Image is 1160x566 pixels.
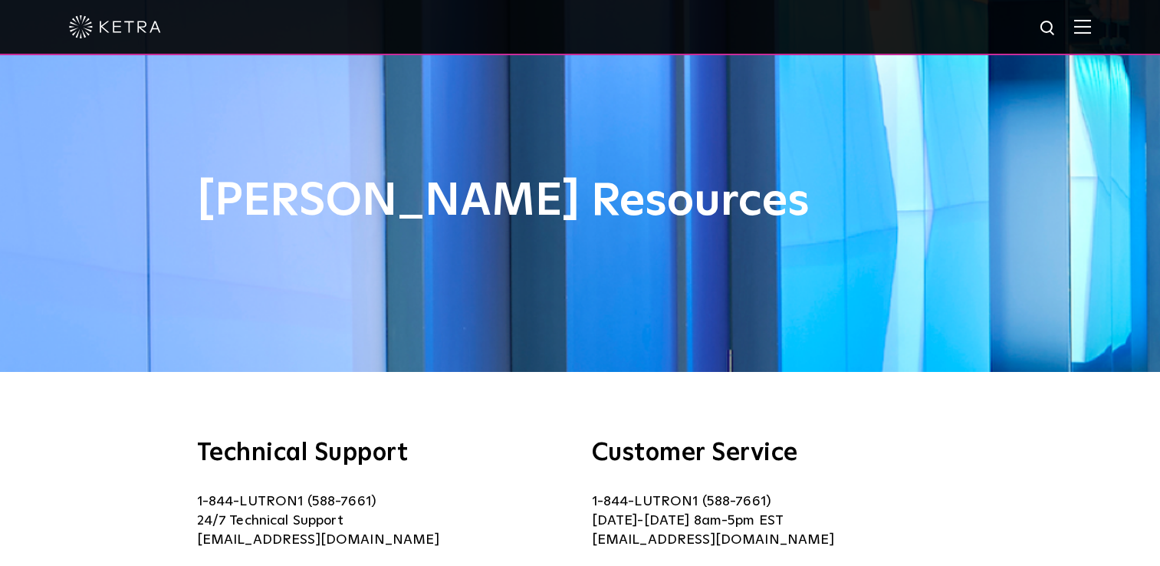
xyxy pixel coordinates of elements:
h3: Technical Support [197,441,569,466]
h3: Customer Service [592,441,964,466]
img: ketra-logo-2019-white [69,15,161,38]
img: Hamburger%20Nav.svg [1074,19,1091,34]
p: 1-844-LUTRON1 (588-7661) 24/7 Technical Support [197,492,569,550]
a: [EMAIL_ADDRESS][DOMAIN_NAME] [197,533,439,547]
p: 1-844-LUTRON1 (588-7661) [DATE]-[DATE] 8am-5pm EST [EMAIL_ADDRESS][DOMAIN_NAME] [592,492,964,550]
h1: [PERSON_NAME] Resources [197,176,964,227]
img: search icon [1039,19,1058,38]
